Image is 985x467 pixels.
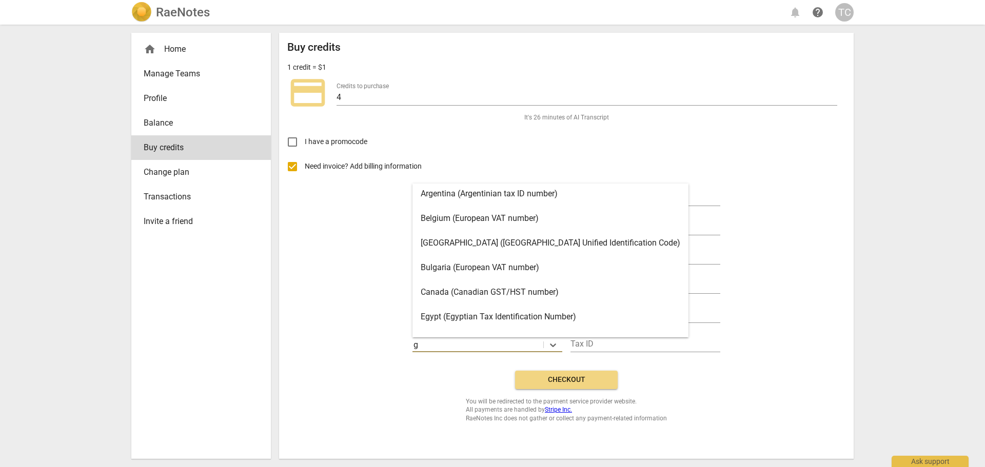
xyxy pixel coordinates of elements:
label: Credits to purchase [337,83,389,89]
div: [GEOGRAPHIC_DATA] ([GEOGRAPHIC_DATA] Unified Identification Code) [412,231,688,255]
a: Profile [131,86,271,111]
div: Bulgaria (European VAT number) [412,255,688,280]
span: Invite a friend [144,215,250,228]
button: TC [835,3,854,22]
span: Change plan [144,166,250,178]
a: Stripe Inc. [545,406,572,413]
span: You will be redirected to the payment service provider website. All payments are handled by RaeNo... [466,397,667,423]
span: Checkout [523,375,609,385]
a: Change plan [131,160,271,185]
span: help [812,6,824,18]
div: Egypt (Egyptian Tax Identification Number) [412,304,688,329]
span: It's 26 minutes of AI Transcript [524,113,609,122]
div: Home [144,43,250,55]
span: Balance [144,117,250,129]
div: Belgium (European VAT number) [412,206,688,231]
div: Home [131,37,271,62]
a: Transactions [131,185,271,209]
div: Ask support [892,456,969,467]
img: Logo [131,2,152,23]
h2: Buy credits [287,41,341,54]
a: Invite a friend [131,209,271,234]
a: Manage Teams [131,62,271,86]
a: LogoRaeNotes [131,2,210,23]
span: credit_card [287,72,328,113]
a: Buy credits [131,135,271,160]
h2: RaeNotes [156,5,210,19]
span: Need invoice? Add billing information [305,161,423,172]
span: Manage Teams [144,68,250,80]
span: Buy credits [144,141,250,154]
span: I have a promocode [305,136,367,147]
div: [US_STATE] (Georgian VAT) [412,329,688,354]
span: Transactions [144,191,250,203]
div: Canada (Canadian GST/HST number) [412,280,688,304]
span: home [144,43,156,55]
span: Profile [144,92,250,105]
a: Balance [131,111,271,135]
a: Help [809,3,827,22]
p: 1 credit = $1 [287,62,326,73]
div: Argentina (Argentinian tax ID number) [412,181,688,206]
button: Checkout [515,371,618,389]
